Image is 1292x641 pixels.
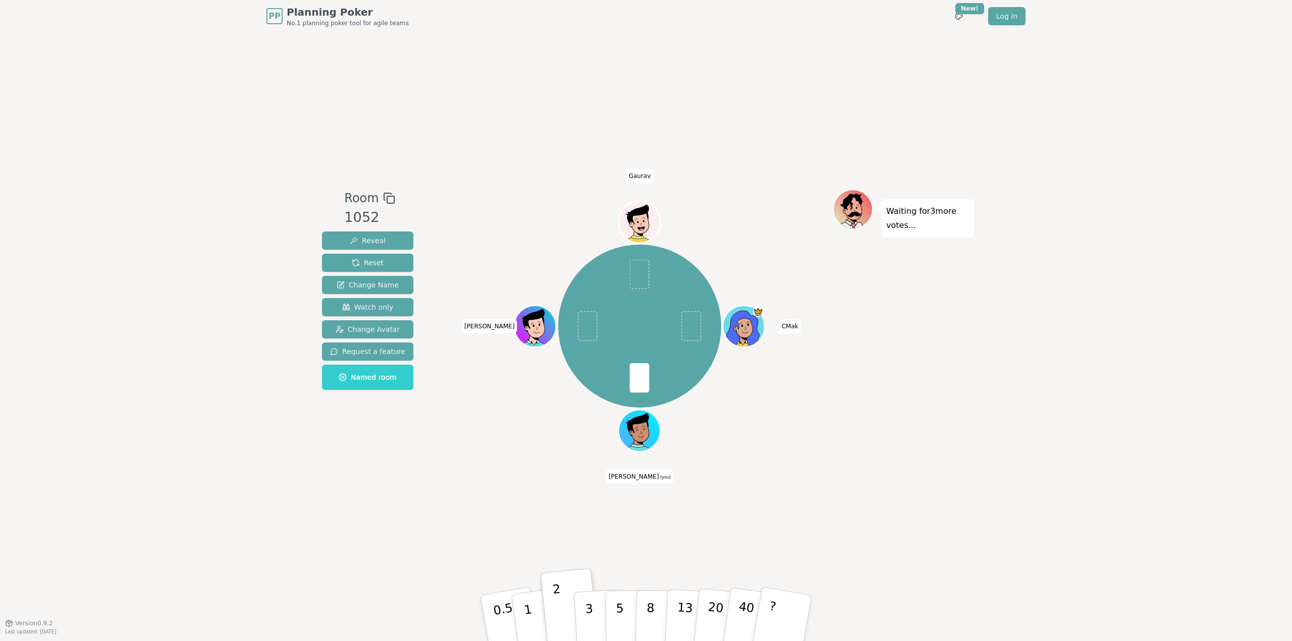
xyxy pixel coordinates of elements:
button: Change Name [322,276,413,294]
span: Reset [352,258,384,268]
span: Click to change your name [626,169,654,183]
span: Reveal [350,236,386,246]
span: Version 0.9.2 [15,619,53,627]
span: Last updated: [DATE] [5,629,57,634]
span: Named room [339,372,397,382]
span: Change Avatar [336,324,400,334]
button: Watch only [322,298,413,316]
button: Version0.9.2 [5,619,53,627]
span: Click to change your name [462,319,517,333]
button: New! [950,7,968,25]
div: 1052 [344,207,395,228]
span: CMak is the host [753,307,764,317]
button: Request a feature [322,342,413,361]
a: Log in [988,7,1026,25]
button: Named room [322,365,413,390]
span: (you) [659,475,671,479]
span: Click to change your name [779,319,801,333]
a: PPPlanning PokerNo.1 planning poker tool for agile teams [266,5,409,27]
p: Waiting for 3 more votes... [886,204,969,232]
span: Watch only [342,302,394,312]
button: Reset [322,254,413,272]
p: 2 [552,582,565,637]
span: Request a feature [330,346,405,357]
button: Click to change your avatar [620,411,659,450]
span: Planning Poker [287,5,409,19]
span: PP [268,10,280,22]
div: New! [955,3,984,14]
span: Room [344,189,379,207]
span: No.1 planning poker tool for agile teams [287,19,409,27]
span: Change Name [337,280,399,290]
span: Click to change your name [606,469,673,483]
button: Reveal [322,231,413,250]
button: Change Avatar [322,320,413,338]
